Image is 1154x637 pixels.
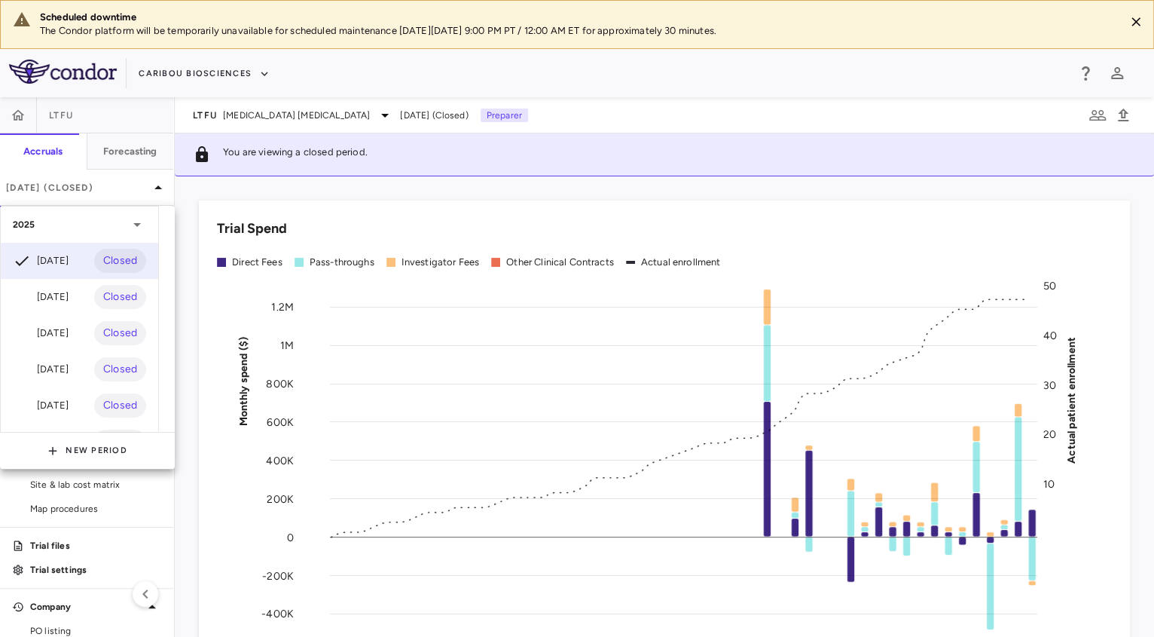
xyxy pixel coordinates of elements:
[94,289,146,305] span: Closed
[94,397,146,414] span: Closed
[1,207,158,243] div: 2025
[13,218,35,231] p: 2025
[13,360,69,378] div: [DATE]
[13,397,69,415] div: [DATE]
[94,325,146,341] span: Closed
[94,253,146,269] span: Closed
[13,288,69,306] div: [DATE]
[13,324,69,342] div: [DATE]
[13,252,69,270] div: [DATE]
[94,361,146,378] span: Closed
[47,439,127,463] button: New Period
